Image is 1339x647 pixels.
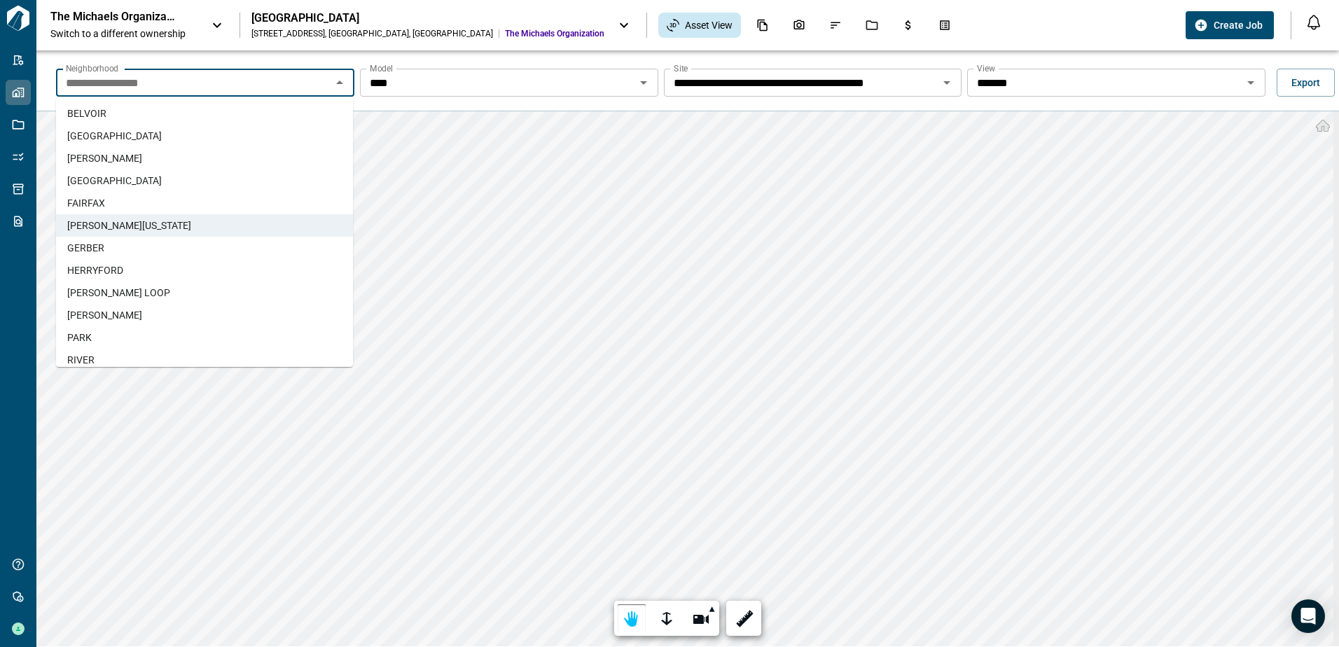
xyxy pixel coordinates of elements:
span: Asset View [685,18,733,32]
div: Budgets [894,13,923,37]
label: Neighborhood [66,62,118,74]
p: The Michaels Organization [50,10,176,24]
button: Open [634,73,653,92]
span: [PERSON_NAME] [67,151,142,165]
div: [STREET_ADDRESS] , [GEOGRAPHIC_DATA] , [GEOGRAPHIC_DATA] [251,28,493,39]
div: Photos [784,13,814,37]
button: Open [1241,73,1261,92]
div: Asset View [658,13,741,38]
label: Model [370,62,393,74]
button: Create Job [1186,11,1274,39]
span: [PERSON_NAME][US_STATE] [67,218,191,232]
span: Create Job [1214,18,1263,32]
span: PARK [67,331,92,345]
div: Takeoff Center [930,13,959,37]
span: [PERSON_NAME] [67,308,142,322]
span: BELVOIR [67,106,106,120]
span: [GEOGRAPHIC_DATA] [67,129,162,143]
button: Close [330,73,349,92]
span: HERRYFORD [67,263,123,277]
span: The Michaels Organization [505,28,604,39]
span: GERBER [67,241,104,255]
button: Open notification feed [1303,11,1325,34]
button: Export [1277,69,1335,97]
div: Issues & Info [821,13,850,37]
span: Switch to a different ownership [50,27,197,41]
span: [PERSON_NAME] LOOP [67,286,170,300]
div: [GEOGRAPHIC_DATA] [251,11,604,25]
span: FAIRFAX [67,196,105,210]
button: Open [937,73,957,92]
label: Site [674,62,688,74]
span: RIVER [67,353,95,367]
label: View [977,62,995,74]
span: Export [1291,76,1320,90]
span: [GEOGRAPHIC_DATA] [67,174,162,188]
div: Jobs [857,13,887,37]
div: Documents [748,13,777,37]
div: Open Intercom Messenger [1291,599,1325,633]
